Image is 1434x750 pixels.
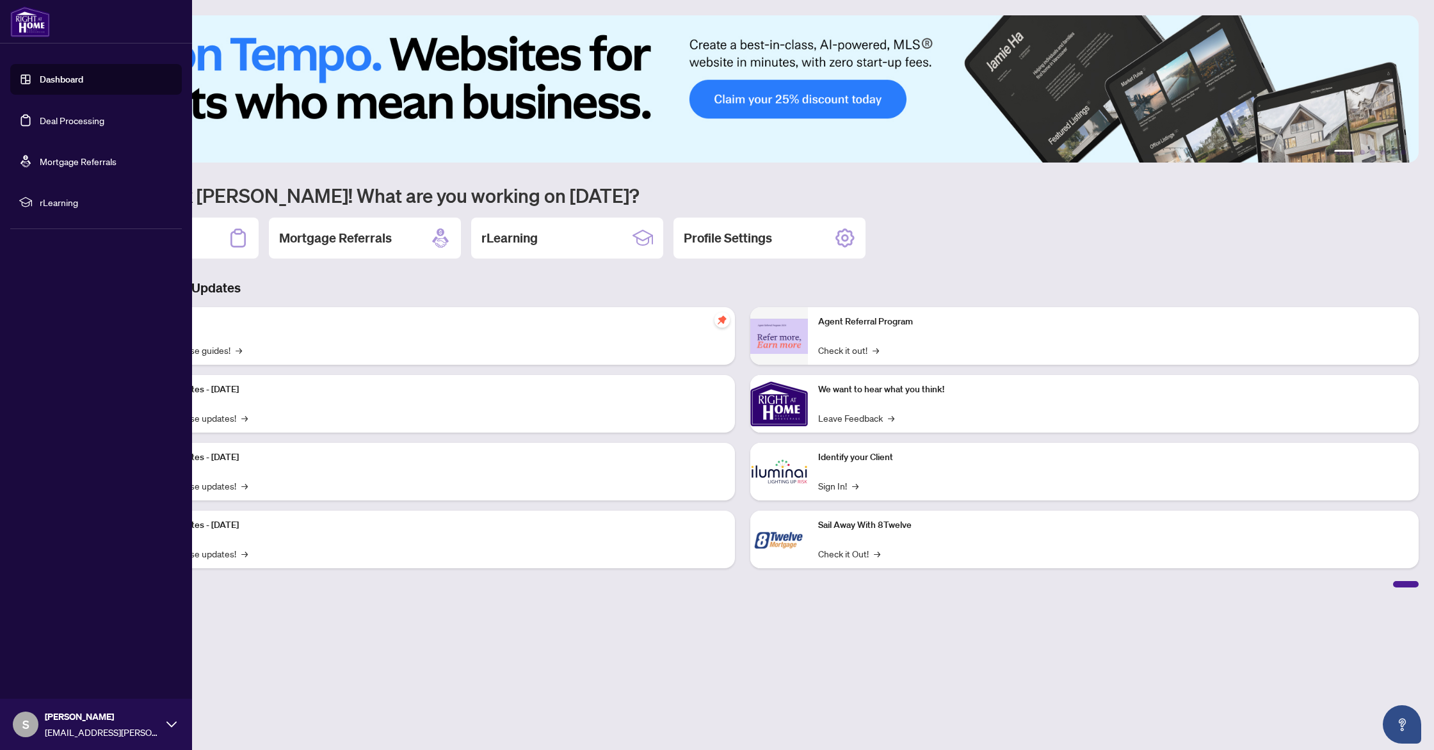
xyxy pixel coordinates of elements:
[818,547,880,561] a: Check it Out!→
[241,479,248,493] span: →
[67,15,1419,163] img: Slide 0
[279,229,392,247] h2: Mortgage Referrals
[852,479,858,493] span: →
[874,547,880,561] span: →
[134,315,725,329] p: Self-Help
[1380,150,1385,155] button: 4
[134,451,725,465] p: Platform Updates - [DATE]
[134,518,725,532] p: Platform Updates - [DATE]
[818,315,1408,329] p: Agent Referral Program
[888,411,894,425] span: →
[241,411,248,425] span: →
[818,343,879,357] a: Check it out!→
[818,451,1408,465] p: Identify your Client
[1401,150,1406,155] button: 6
[750,511,808,568] img: Sail Away With 8Twelve
[40,115,104,126] a: Deal Processing
[40,195,173,209] span: rLearning
[45,725,160,739] span: [EMAIL_ADDRESS][PERSON_NAME][DOMAIN_NAME]
[45,710,160,724] span: [PERSON_NAME]
[818,411,894,425] a: Leave Feedback→
[241,547,248,561] span: →
[1360,150,1365,155] button: 2
[873,343,879,357] span: →
[750,443,808,500] img: Identify your Client
[22,715,29,733] span: S
[818,518,1408,532] p: Sail Away With 8Twelve
[67,279,1419,297] h3: Brokerage & Industry Updates
[40,156,117,167] a: Mortgage Referrals
[1390,150,1396,155] button: 5
[67,183,1419,207] h1: Welcome back [PERSON_NAME]! What are you working on [DATE]?
[1370,150,1375,155] button: 3
[1334,150,1355,155] button: 1
[818,383,1408,397] p: We want to hear what you think!
[1383,705,1421,744] button: Open asap
[714,312,730,328] span: pushpin
[684,229,772,247] h2: Profile Settings
[10,6,50,37] img: logo
[134,383,725,397] p: Platform Updates - [DATE]
[481,229,538,247] h2: rLearning
[750,375,808,433] img: We want to hear what you think!
[236,343,242,357] span: →
[818,479,858,493] a: Sign In!→
[750,319,808,354] img: Agent Referral Program
[40,74,83,85] a: Dashboard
